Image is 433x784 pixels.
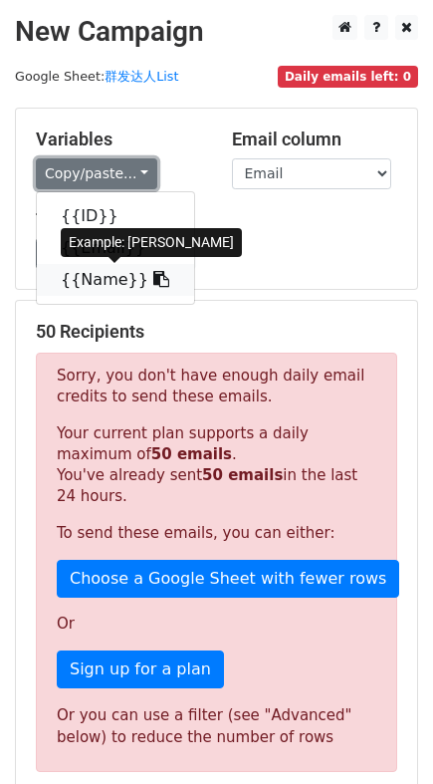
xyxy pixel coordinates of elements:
a: {{ID}} [37,200,194,232]
p: To send these emails, you can either: [57,523,376,544]
span: Daily emails left: 0 [278,66,418,88]
a: {{Email}} [37,232,194,264]
a: {{Name}} [37,264,194,296]
div: Or you can use a filter (see "Advanced" below) to reduce the number of rows [57,704,376,749]
p: Your current plan supports a daily maximum of . You've already sent in the last 24 hours. [57,423,376,507]
a: Choose a Google Sheet with fewer rows [57,560,399,598]
p: Sorry, you don't have enough daily email credits to send these emails. [57,366,376,407]
a: Sign up for a plan [57,651,224,688]
h2: New Campaign [15,15,418,49]
strong: 50 emails [151,445,232,463]
small: Google Sheet: [15,69,178,84]
strong: 50 emails [202,466,283,484]
a: Copy/paste... [36,158,157,189]
p: Or [57,614,376,635]
h5: Variables [36,129,202,150]
div: Example: [PERSON_NAME] [61,228,242,257]
a: 群发达人List [105,69,178,84]
iframe: Chat Widget [333,688,433,784]
h5: Email column [232,129,398,150]
h5: 50 Recipients [36,321,397,343]
a: Daily emails left: 0 [278,69,418,84]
